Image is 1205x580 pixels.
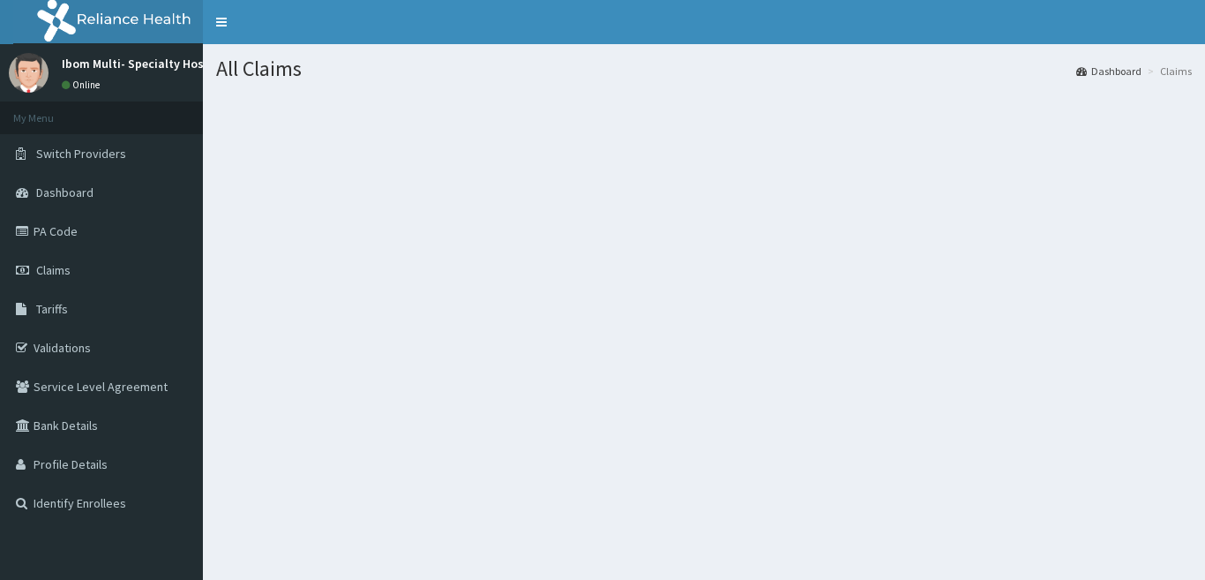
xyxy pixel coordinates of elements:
h1: All Claims [216,57,1192,80]
img: User Image [9,53,49,93]
span: Tariffs [36,301,68,317]
a: Dashboard [1076,64,1141,79]
a: Online [62,79,104,91]
span: Switch Providers [36,146,126,162]
li: Claims [1143,64,1192,79]
span: Dashboard [36,185,94,200]
span: Claims [36,262,71,278]
p: Ibom Multi- Specialty Hospital [62,57,230,70]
